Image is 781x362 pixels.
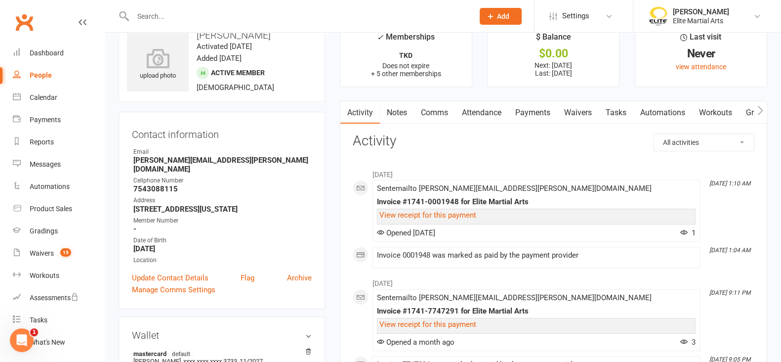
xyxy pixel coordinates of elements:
i: ✓ [377,33,383,42]
span: 3 [680,338,696,347]
div: Tasks [30,316,47,324]
a: People [13,64,104,87]
div: What's New [30,338,65,346]
a: Waivers 15 [13,242,104,265]
a: Calendar [13,87,104,109]
div: Dashboard [30,49,64,57]
a: Attendance [455,101,508,124]
strong: mastercard [133,350,307,358]
div: Workouts [30,271,59,279]
div: Member Number [133,216,312,226]
div: Messages [30,160,61,168]
span: 1 [30,328,38,336]
a: Messages [13,153,104,176]
time: Added [DATE] [197,54,242,63]
a: Manage Comms Settings [132,284,215,296]
a: Flag [241,272,254,284]
div: Reports [30,138,54,146]
span: 1 [680,228,696,237]
span: default [169,350,193,358]
button: Add [480,8,522,25]
a: Archive [287,272,312,284]
a: Assessments [13,287,104,309]
div: Date of Birth [133,236,312,245]
a: Clubworx [12,10,37,35]
li: [DATE] [353,273,754,289]
strong: [PERSON_NAME][EMAIL_ADDRESS][PERSON_NAME][DOMAIN_NAME] [133,156,312,174]
span: [DEMOGRAPHIC_DATA] [197,83,274,92]
strong: 7543088115 [133,184,312,193]
a: Reports [13,131,104,153]
a: View receipt for this payment [379,320,476,329]
span: Settings [562,5,589,27]
span: Opened a month ago [377,338,454,347]
div: Cellphone Number [133,176,312,185]
a: Payments [508,101,557,124]
input: Search... [130,9,467,23]
strong: - [133,225,312,233]
img: thumb_image1508806937.png [648,6,668,26]
a: Activity [340,101,380,124]
strong: [STREET_ADDRESS][US_STATE] [133,205,312,214]
div: Assessments [30,294,79,302]
a: Comms [414,101,455,124]
a: Tasks [599,101,633,124]
a: Product Sales [13,198,104,220]
h3: Wallet [132,330,312,341]
a: View receipt for this payment [379,211,476,220]
div: Memberships [377,31,435,49]
span: Does not expire [382,62,429,70]
div: Calendar [30,93,57,101]
div: Invoice 0001948 was marked as paid by the payment provider [377,251,696,260]
span: 15 [60,248,71,257]
div: Invoice #1741-7747291 for Elite Martial Arts [377,307,696,316]
a: Tasks [13,309,104,331]
div: upload photo [127,48,189,81]
a: Payments [13,109,104,131]
span: Sent email to [PERSON_NAME][EMAIL_ADDRESS][PERSON_NAME][DOMAIN_NAME] [377,293,652,302]
i: [DATE] 1:04 AM [709,247,750,254]
a: Workouts [13,265,104,287]
div: Address [133,196,312,205]
div: Invoice #1741-0001948 for Elite Martial Arts [377,198,696,206]
h3: [PERSON_NAME] [127,30,317,41]
div: Waivers [30,249,54,257]
div: Payments [30,116,61,124]
time: Activated [DATE] [197,42,252,51]
li: [DATE] [353,164,754,180]
h3: Contact information [132,125,312,140]
div: People [30,71,52,79]
iframe: Intercom live chat [10,328,34,352]
h3: Activity [353,134,754,149]
span: Opened [DATE] [377,228,435,237]
span: + 5 other memberships [371,70,441,78]
a: Update Contact Details [132,272,208,284]
a: Notes [380,101,414,124]
div: [PERSON_NAME] [673,7,729,16]
span: Sent email to [PERSON_NAME][EMAIL_ADDRESS][PERSON_NAME][DOMAIN_NAME] [377,184,652,193]
strong: [DATE] [133,244,312,253]
a: Automations [633,101,692,124]
div: Gradings [30,227,58,235]
div: Email [133,147,312,157]
i: [DATE] 1:10 AM [709,180,750,187]
i: [DATE] 9:11 PM [709,289,750,296]
div: $0.00 [496,48,610,59]
strong: TKD [399,51,412,59]
div: Product Sales [30,205,72,213]
span: Add [497,12,509,20]
div: Elite Martial Arts [673,16,729,25]
a: Waivers [557,101,599,124]
div: Automations [30,182,70,190]
div: Never [644,48,758,59]
a: view attendance [676,63,726,71]
a: Dashboard [13,42,104,64]
a: Gradings [13,220,104,242]
p: Next: [DATE] Last: [DATE] [496,61,610,77]
a: Automations [13,176,104,198]
span: Active member [211,69,265,77]
a: Workouts [692,101,739,124]
div: Location [133,256,312,265]
a: What's New [13,331,104,354]
div: $ Balance [536,31,571,48]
